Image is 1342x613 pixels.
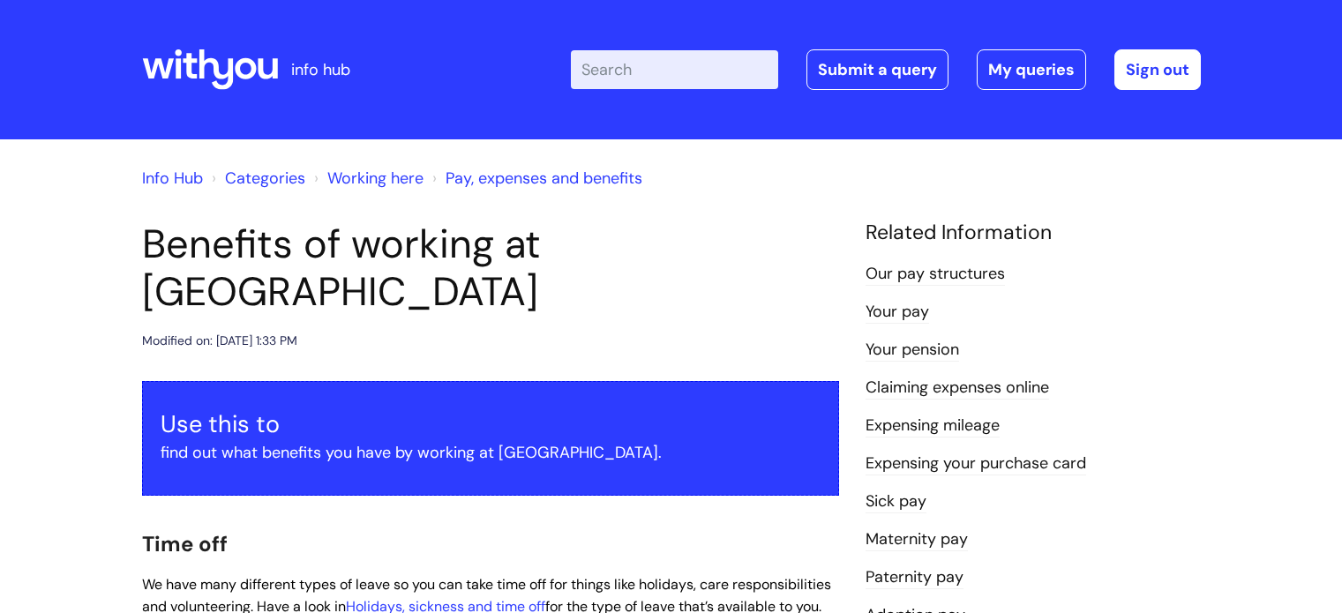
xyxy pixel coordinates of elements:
[866,490,926,513] a: Sick pay
[142,168,203,189] a: Info Hub
[866,415,1000,437] a: Expensing mileage
[161,410,821,438] h3: Use this to
[571,49,1201,90] div: | -
[291,56,350,84] p: info hub
[806,49,948,90] a: Submit a query
[225,168,305,189] a: Categories
[866,221,1201,245] h4: Related Information
[142,330,297,352] div: Modified on: [DATE] 1:33 PM
[446,168,642,189] a: Pay, expenses and benefits
[571,50,778,89] input: Search
[866,377,1049,400] a: Claiming expenses online
[161,438,821,467] p: find out what benefits you have by working at [GEOGRAPHIC_DATA].
[866,263,1005,286] a: Our pay structures
[866,301,929,324] a: Your pay
[866,452,1086,475] a: Expensing your purchase card
[142,530,228,557] span: Time off
[428,164,642,192] li: Pay, expenses and benefits
[866,528,968,551] a: Maternity pay
[310,164,424,192] li: Working here
[1114,49,1201,90] a: Sign out
[866,566,963,589] a: Paternity pay
[207,164,305,192] li: Solution home
[327,168,424,189] a: Working here
[142,221,839,316] h1: Benefits of working at [GEOGRAPHIC_DATA]
[977,49,1086,90] a: My queries
[866,339,959,362] a: Your pension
